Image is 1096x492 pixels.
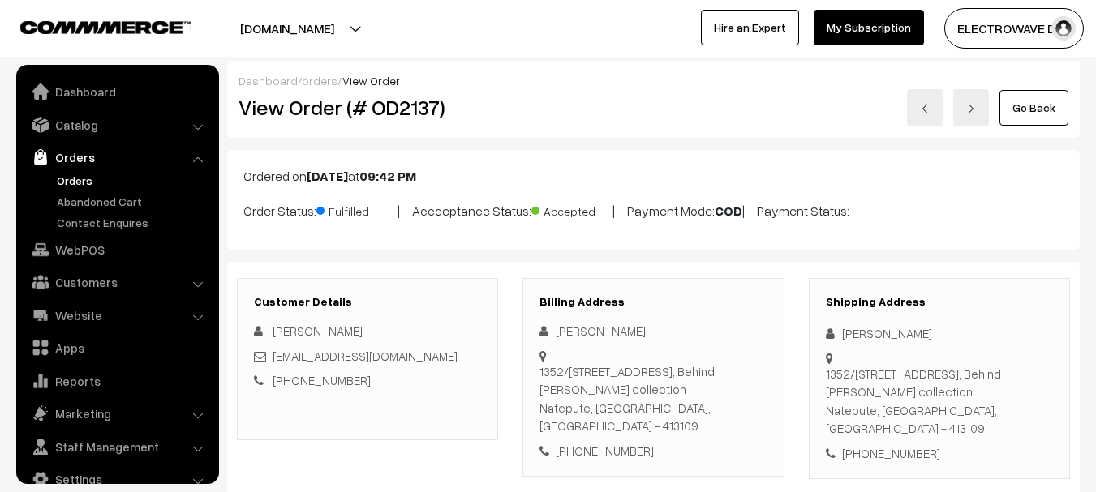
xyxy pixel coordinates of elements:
[273,323,363,338] span: [PERSON_NAME]
[273,349,458,363] a: [EMAIL_ADDRESS][DOMAIN_NAME]
[53,193,213,210] a: Abandoned Cart
[944,8,1084,49] button: ELECTROWAVE DE…
[20,16,162,36] a: COMMMERCE
[701,10,799,45] a: Hire an Expert
[20,301,213,330] a: Website
[715,203,742,219] b: COD
[20,267,213,297] a: Customers
[20,143,213,172] a: Orders
[359,168,416,184] b: 09:42 PM
[20,110,213,139] a: Catalog
[531,199,612,220] span: Accepted
[539,442,767,460] div: [PHONE_NUMBER]
[183,8,391,49] button: [DOMAIN_NAME]
[243,166,1064,186] p: Ordered on at
[243,199,1064,220] p: Order Status: | Accceptance Status: | Payment Mode: | Payment Status: -
[539,322,767,340] div: [PERSON_NAME]
[342,74,400,88] span: View Order
[20,399,213,428] a: Marketing
[20,235,213,264] a: WebPOS
[826,324,1053,343] div: [PERSON_NAME]
[53,214,213,231] a: Contact Enquires
[20,432,213,461] a: Staff Management
[53,172,213,189] a: Orders
[539,362,767,435] div: 1352/[STREET_ADDRESS], Behind [PERSON_NAME] collection Natepute, [GEOGRAPHIC_DATA], [GEOGRAPHIC_D...
[254,295,481,309] h3: Customer Details
[20,333,213,362] a: Apps
[302,74,337,88] a: orders
[539,295,767,309] h3: Billing Address
[966,104,976,113] img: right-arrow.png
[826,295,1053,309] h3: Shipping Address
[826,444,1053,463] div: [PHONE_NUMBER]
[20,77,213,106] a: Dashboard
[920,104,930,113] img: left-arrow.png
[273,373,371,387] a: [PHONE_NUMBER]
[239,72,1068,89] div: / /
[826,365,1053,438] div: 1352/[STREET_ADDRESS], Behind [PERSON_NAME] collection Natepute, [GEOGRAPHIC_DATA], [GEOGRAPHIC_D...
[20,366,213,396] a: Reports
[20,21,191,33] img: COMMMERCE
[239,95,499,120] h2: View Order (# OD2137)
[999,90,1068,126] a: Go Back
[307,168,348,184] b: [DATE]
[814,10,924,45] a: My Subscription
[316,199,398,220] span: Fulfilled
[239,74,298,88] a: Dashboard
[1051,16,1076,41] img: user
